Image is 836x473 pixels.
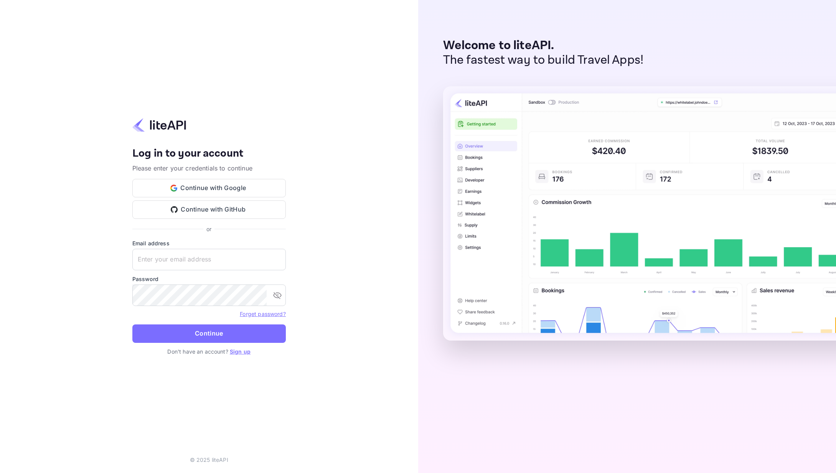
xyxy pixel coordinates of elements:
[190,456,228,464] p: © 2025 liteAPI
[132,275,286,283] label: Password
[132,117,186,132] img: liteapi
[230,348,251,355] a: Sign up
[206,225,211,233] p: or
[132,200,286,219] button: Continue with GitHub
[240,310,285,318] a: Forget password?
[132,179,286,197] button: Continue with Google
[270,288,285,303] button: toggle password visibility
[443,53,644,68] p: The fastest way to build Travel Apps!
[240,311,285,317] a: Forget password?
[132,249,286,270] input: Enter your email address
[132,164,286,173] p: Please enter your credentials to continue
[132,147,286,160] h4: Log in to your account
[132,324,286,343] button: Continue
[132,347,286,356] p: Don't have an account?
[132,239,286,247] label: Email address
[443,38,644,53] p: Welcome to liteAPI.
